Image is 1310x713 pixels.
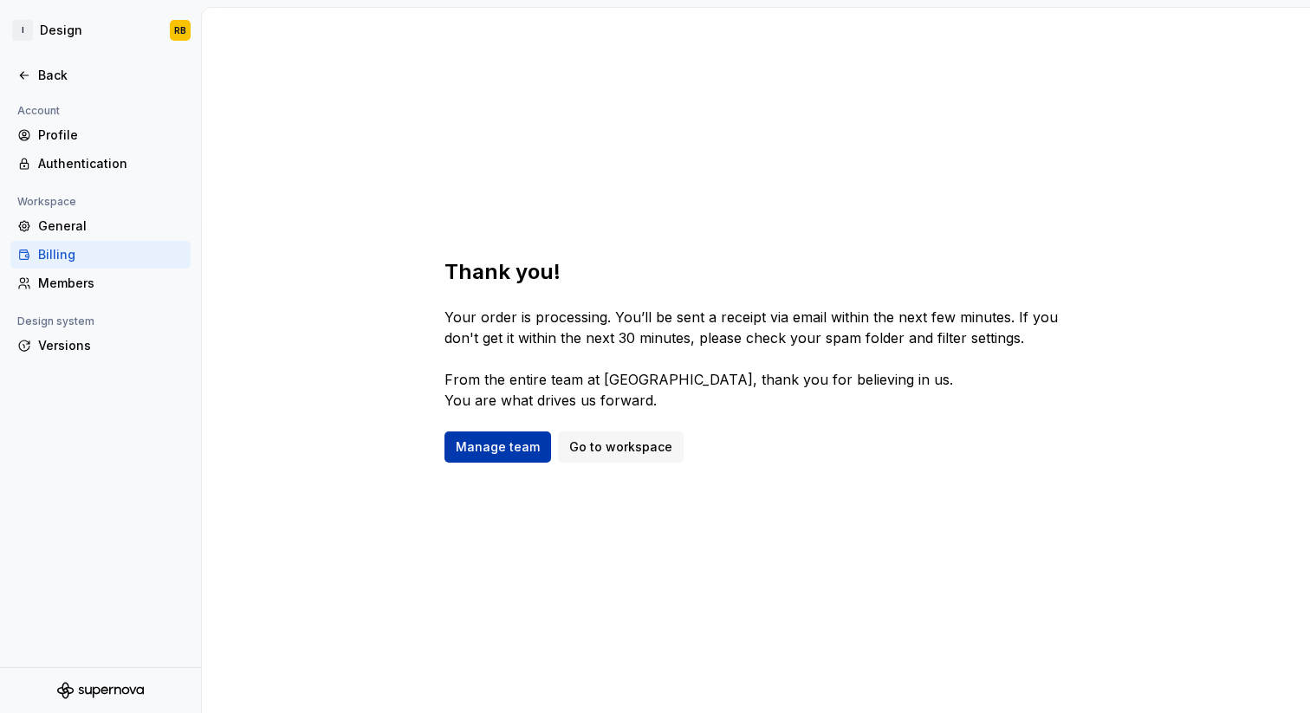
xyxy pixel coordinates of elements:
[10,241,191,269] a: Billing
[10,191,83,212] div: Workspace
[38,67,184,84] div: Back
[10,100,67,121] div: Account
[57,682,144,699] svg: Supernova Logo
[38,275,184,292] div: Members
[38,217,184,235] div: General
[456,438,540,456] span: Manage team
[3,11,198,49] button: IDesignRB
[12,20,33,41] div: I
[444,431,551,463] a: Manage team
[10,311,101,332] div: Design system
[10,150,191,178] a: Authentication
[10,121,191,149] a: Profile
[569,438,672,456] span: Go to workspace
[38,337,184,354] div: Versions
[10,62,191,89] a: Back
[444,307,1068,411] p: Your order is processing. You’ll be sent a receipt via email within the next few minutes. If you ...
[174,23,186,37] div: RB
[38,246,184,263] div: Billing
[558,431,684,463] a: Go to workspace
[444,258,561,286] h1: Thank you!
[10,212,191,240] a: General
[40,22,82,39] div: Design
[10,332,191,360] a: Versions
[38,126,184,144] div: Profile
[10,269,191,297] a: Members
[38,155,184,172] div: Authentication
